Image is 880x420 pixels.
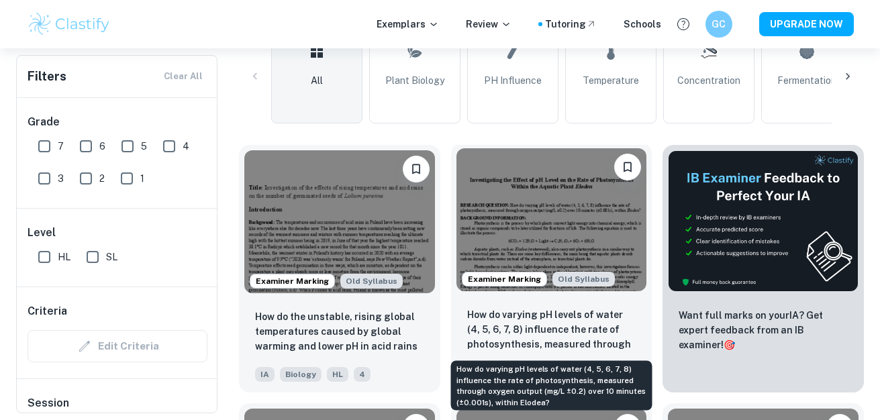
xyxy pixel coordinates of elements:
[711,17,726,32] h6: GC
[377,17,439,32] p: Exemplars
[255,367,275,382] span: IA
[28,330,207,362] div: Criteria filters are unavailable when searching by topic
[58,250,70,264] span: HL
[354,367,371,382] span: 4
[403,156,430,182] button: Bookmark
[140,171,144,186] span: 1
[28,67,66,86] h6: Filters
[255,309,424,355] p: How do the unstable, rising global temperatures caused by global warming and lower pH in acid rai...
[777,73,836,88] span: Fermentation
[28,225,207,241] h6: Level
[677,73,740,88] span: Concentration
[239,145,440,392] a: Examiner MarkingStarting from the May 2025 session, the Biology IA requirements have changed. It'...
[58,171,64,186] span: 3
[28,303,67,319] h6: Criteria
[28,114,207,130] h6: Grade
[705,11,732,38] button: GC
[141,139,147,154] span: 5
[451,145,652,392] a: Examiner MarkingStarting from the May 2025 session, the Biology IA requirements have changed. It'...
[724,339,735,350] span: 🎯
[280,367,322,382] span: Biology
[552,272,615,286] div: Starting from the May 2025 session, the Biology IA requirements have changed. It's OK to refer to...
[484,73,542,88] span: pH Influence
[583,73,639,88] span: Temperature
[250,275,334,287] span: Examiner Marking
[99,171,105,186] span: 2
[456,148,647,291] img: Biology IA example thumbnail: How do varying pH levels of water (4, 5,
[451,361,652,411] div: How do varying pH levels of water (4, 5, 6, 7, 8) influence the rate of photosynthesis, measured ...
[106,250,117,264] span: SL
[624,17,661,32] a: Schools
[462,273,546,285] span: Examiner Marking
[545,17,597,32] a: Tutoring
[340,274,403,288] div: Starting from the May 2025 session, the Biology IA requirements have changed. It's OK to refer to...
[759,12,854,36] button: UPGRADE NOW
[311,73,323,88] span: All
[244,150,435,293] img: Biology IA example thumbnail: How do the unstable, rising global tempe
[467,307,636,353] p: How do varying pH levels of water (4, 5, 6, 7, 8) influence the rate of photosynthesis, measured ...
[672,13,695,36] button: Help and Feedback
[385,73,444,88] span: Plant Biology
[340,274,403,288] span: Old Syllabus
[99,139,105,154] span: 6
[614,154,641,180] button: Bookmark
[679,308,848,352] p: Want full marks on your IA ? Get expert feedback from an IB examiner!
[183,139,189,154] span: 4
[466,17,511,32] p: Review
[58,139,64,154] span: 7
[668,150,859,292] img: Thumbnail
[327,367,348,382] span: HL
[27,11,112,38] img: Clastify logo
[552,272,615,286] span: Old Syllabus
[663,145,864,392] a: ThumbnailWant full marks on yourIA? Get expert feedback from an IB examiner!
